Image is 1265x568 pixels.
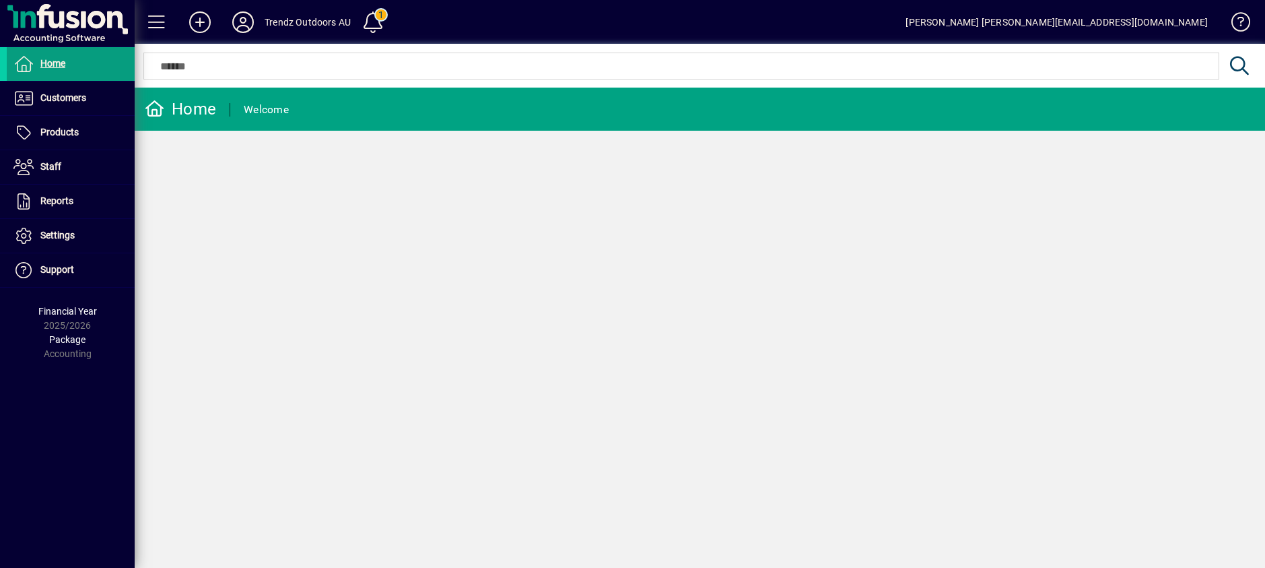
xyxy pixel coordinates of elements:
div: Welcome [244,99,289,121]
span: Package [49,334,86,345]
a: Customers [7,82,135,115]
button: Add [178,10,221,34]
a: Support [7,253,135,287]
a: Products [7,116,135,150]
div: Trendz Outdoors AU [265,11,351,33]
a: Staff [7,150,135,184]
span: Products [40,127,79,137]
span: Settings [40,230,75,241]
span: Reports [40,195,73,206]
a: Settings [7,219,135,253]
span: Staff [40,161,61,172]
span: Home [40,58,65,69]
a: Reports [7,185,135,218]
div: Home [145,98,216,120]
span: Financial Year [38,306,97,317]
span: Customers [40,92,86,103]
span: Support [40,264,74,275]
a: Knowledge Base [1221,3,1248,46]
div: [PERSON_NAME] [PERSON_NAME][EMAIL_ADDRESS][DOMAIN_NAME] [905,11,1208,33]
button: Profile [221,10,265,34]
